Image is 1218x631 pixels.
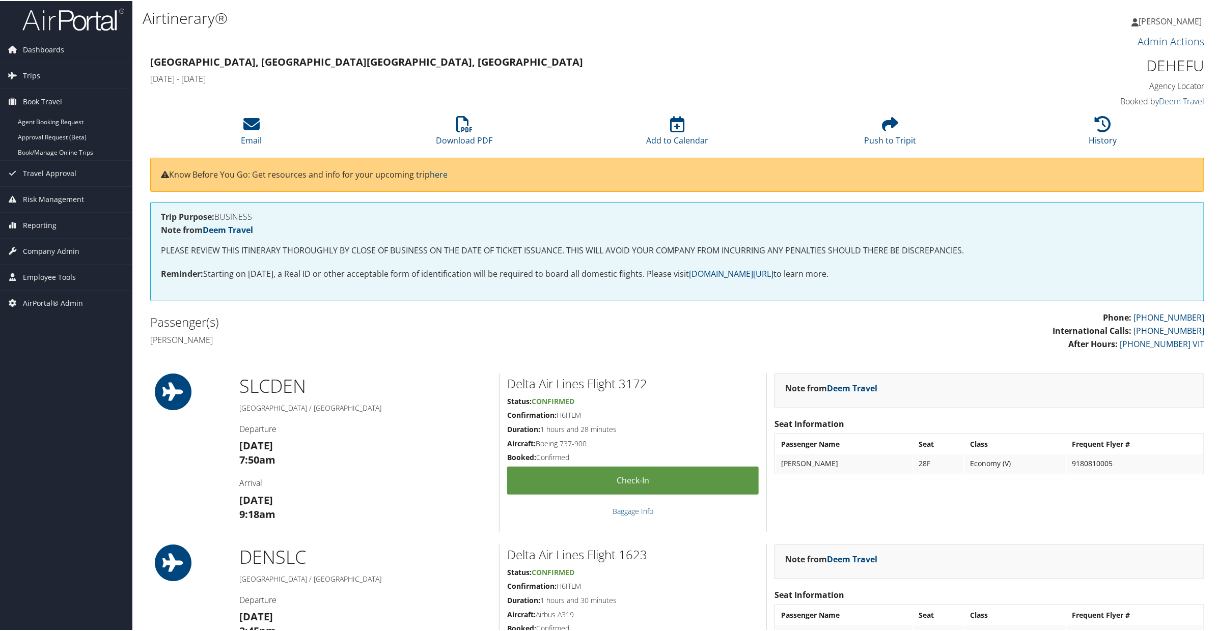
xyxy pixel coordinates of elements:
a: [PHONE_NUMBER] [1133,311,1204,322]
h4: Booked by [952,95,1204,106]
a: [DOMAIN_NAME][URL] [689,267,773,278]
strong: Status: [507,566,532,576]
h4: Agency Locator [952,79,1204,91]
h1: Airtinerary® [143,7,855,28]
a: Deem Travel [1159,95,1204,106]
span: Company Admin [23,238,79,263]
a: Download PDF [436,121,493,145]
a: History [1089,121,1117,145]
h5: Confirmed [507,451,759,462]
strong: Aircraft: [507,438,536,447]
a: Baggage Info [613,505,653,515]
strong: [DATE] [239,492,273,506]
h1: DEN SLC [239,543,491,569]
span: Book Travel [23,88,62,113]
h1: SLC DEN [239,372,491,398]
strong: Reminder: [161,267,203,278]
a: Admin Actions [1138,34,1204,47]
span: Trips [23,62,40,88]
a: Email [241,121,262,145]
p: PLEASE REVIEW THIS ITINERARY THOROUGHLY BY CLOSE OF BUSINESS ON THE DATE OF TICKET ISSUANCE. THIS... [161,243,1194,256]
h5: 1 hours and 30 minutes [507,594,759,605]
a: here [430,168,448,179]
a: [PHONE_NUMBER] [1133,324,1204,335]
a: Deem Travel [203,223,253,235]
p: Starting on [DATE], a Real ID or other acceptable form of identification will be required to boar... [161,267,1194,280]
th: Seat [914,434,964,452]
h4: BUSINESS [161,212,1194,220]
strong: Booked: [507,451,536,461]
a: Check-in [507,466,759,494]
strong: [DATE] [239,438,273,451]
strong: Confirmation: [507,409,557,419]
span: Risk Management [23,186,84,211]
h4: Departure [239,422,491,434]
td: Economy (V) [965,453,1066,472]
th: Class [965,434,1066,452]
h5: H6ITLM [507,409,759,419]
h5: [GEOGRAPHIC_DATA] / [GEOGRAPHIC_DATA] [239,573,491,583]
th: Seat [914,605,964,623]
h5: H6ITLM [507,580,759,590]
h4: [DATE] - [DATE] [150,72,937,83]
h2: Passenger(s) [150,312,670,330]
th: Frequent Flyer # [1067,434,1203,452]
th: Class [965,605,1066,623]
td: 28F [914,453,964,472]
strong: 9:18am [239,506,275,520]
h5: Boeing 737-900 [507,438,759,448]
strong: Note from [785,382,877,393]
span: Dashboards [23,36,64,62]
strong: Duration: [507,594,540,604]
strong: [GEOGRAPHIC_DATA], [GEOGRAPHIC_DATA] [GEOGRAPHIC_DATA], [GEOGRAPHIC_DATA] [150,54,583,68]
td: 9180810005 [1067,453,1203,472]
a: [PERSON_NAME] [1131,5,1212,36]
span: AirPortal® Admin [23,290,83,315]
h4: Arrival [239,476,491,487]
th: Passenger Name [776,434,912,452]
img: airportal-logo.png [22,7,124,31]
span: Travel Approval [23,160,76,185]
strong: 7:50am [239,452,275,466]
strong: International Calls: [1053,324,1131,335]
strong: Status: [507,395,532,405]
strong: Note from [785,553,877,564]
h2: Delta Air Lines Flight 1623 [507,545,759,562]
p: Know Before You Go: Get resources and info for your upcoming trip [161,167,1194,181]
strong: Seat Information [774,588,844,599]
h4: Departure [239,593,491,605]
span: Confirmed [532,566,574,576]
strong: Duration: [507,423,540,433]
h1: DEHEFU [952,54,1204,75]
span: [PERSON_NAME] [1139,15,1202,26]
span: Employee Tools [23,264,76,289]
a: Add to Calendar [646,121,708,145]
a: Deem Travel [827,553,877,564]
h5: 1 hours and 28 minutes [507,423,759,434]
a: [PHONE_NUMBER] VIT [1120,337,1204,349]
h4: [PERSON_NAME] [150,333,670,345]
strong: Confirmation: [507,580,557,590]
strong: Note from [161,223,253,235]
strong: Trip Purpose: [161,210,214,221]
a: Deem Travel [827,382,877,393]
span: Confirmed [532,395,574,405]
h2: Delta Air Lines Flight 3172 [507,374,759,391]
a: Push to Tripit [864,121,916,145]
h5: Airbus A319 [507,609,759,619]
td: [PERSON_NAME] [776,453,912,472]
strong: [DATE] [239,609,273,622]
strong: Phone: [1103,311,1131,322]
strong: After Hours: [1068,337,1118,349]
th: Passenger Name [776,605,912,623]
strong: Seat Information [774,417,844,428]
span: Reporting [23,212,57,237]
h5: [GEOGRAPHIC_DATA] / [GEOGRAPHIC_DATA] [239,402,491,412]
strong: Aircraft: [507,609,536,618]
th: Frequent Flyer # [1067,605,1203,623]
